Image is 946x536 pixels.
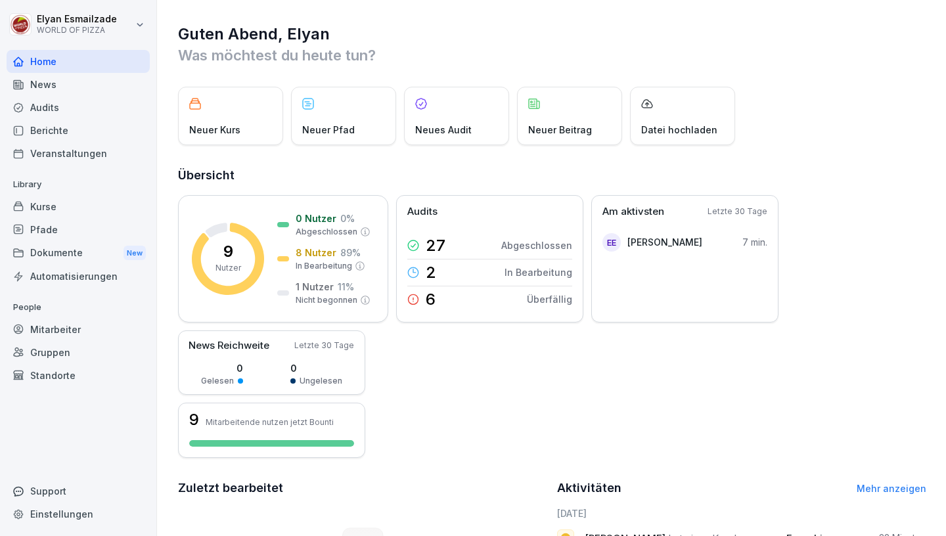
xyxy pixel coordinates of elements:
p: 11 % [338,280,354,294]
a: Pfade [7,218,150,241]
p: Audits [407,204,438,219]
p: Nutzer [215,262,241,274]
p: 9 [223,244,233,259]
p: Abgeschlossen [296,226,357,238]
div: New [124,246,146,261]
p: Library [7,174,150,195]
p: 89 % [340,246,361,259]
h1: Guten Abend, Elyan [178,24,926,45]
p: Mitarbeitende nutzen jetzt Bounti [206,417,334,427]
p: Was möchtest du heute tun? [178,45,926,66]
p: People [7,297,150,318]
h2: Zuletzt bearbeitet [178,479,548,497]
h3: 9 [189,412,199,428]
p: 0 Nutzer [296,212,336,225]
div: Dokumente [7,241,150,265]
a: Automatisierungen [7,265,150,288]
p: Neuer Beitrag [528,123,592,137]
p: Überfällig [527,292,572,306]
p: Ungelesen [300,375,342,387]
p: Gelesen [201,375,234,387]
a: Gruppen [7,341,150,364]
p: In Bearbeitung [505,265,572,279]
p: In Bearbeitung [296,260,352,272]
p: Am aktivsten [602,204,664,219]
h6: [DATE] [557,506,927,520]
h2: Aktivitäten [557,479,621,497]
p: 1 Nutzer [296,280,334,294]
a: Audits [7,96,150,119]
p: Nicht begonnen [296,294,357,306]
a: Einstellungen [7,502,150,525]
p: 0 [290,361,342,375]
p: 6 [426,292,436,307]
a: Mehr anzeigen [857,483,926,494]
p: Datei hochladen [641,123,717,137]
a: Veranstaltungen [7,142,150,165]
h2: Übersicht [178,166,926,185]
p: [PERSON_NAME] [627,235,702,249]
p: 2 [426,265,436,280]
p: Letzte 30 Tage [294,340,354,351]
p: 8 Nutzer [296,246,336,259]
p: Elyan Esmailzade [37,14,117,25]
a: Home [7,50,150,73]
div: Support [7,480,150,502]
p: Abgeschlossen [501,238,572,252]
p: Letzte 30 Tage [708,206,767,217]
a: Berichte [7,119,150,142]
p: 0 % [340,212,355,225]
p: 7 min. [742,235,767,249]
a: DokumenteNew [7,241,150,265]
p: News Reichweite [189,338,269,353]
p: Neuer Pfad [302,123,355,137]
a: Mitarbeiter [7,318,150,341]
p: WORLD OF PIZZA [37,26,117,35]
p: 27 [426,238,445,254]
p: 0 [201,361,243,375]
p: Neuer Kurs [189,123,240,137]
p: Neues Audit [415,123,472,137]
a: Standorte [7,364,150,387]
a: Kurse [7,195,150,218]
a: News [7,73,150,96]
div: EE [602,233,621,252]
